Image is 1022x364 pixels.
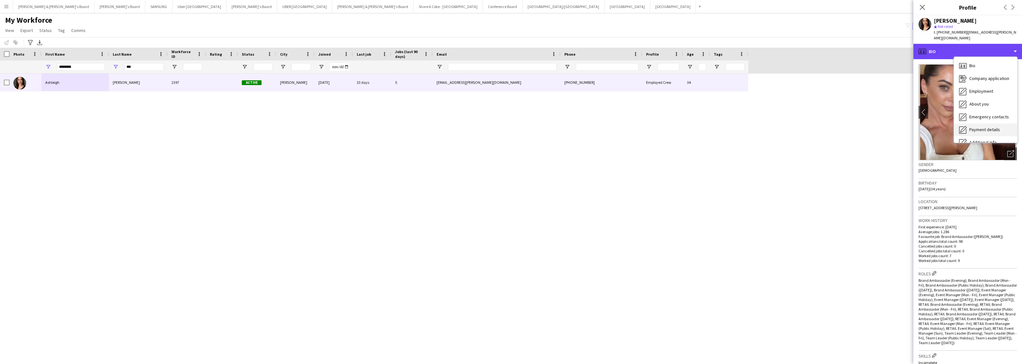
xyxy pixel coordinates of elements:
[332,0,414,13] button: [PERSON_NAME] & [PERSON_NAME]'s Board
[276,74,315,91] div: [PERSON_NAME]
[95,0,145,13] button: [PERSON_NAME]'s Board
[646,52,659,57] span: Profile
[646,64,652,70] button: Open Filter Menu
[954,59,1017,72] div: Bio
[954,85,1017,98] div: Employment
[172,49,194,59] span: Workforce ID
[45,64,51,70] button: Open Filter Menu
[650,0,696,13] button: [GEOGRAPHIC_DATA]
[45,52,65,57] span: First Name
[57,63,105,71] input: First Name Filter Input
[414,0,483,13] button: Share A Coke - [GEOGRAPHIC_DATA]
[954,98,1017,111] div: About you
[315,74,353,91] div: [DATE]
[564,52,576,57] span: Phone
[395,49,421,59] span: Jobs (last 90 days)
[18,26,35,35] a: Export
[954,111,1017,123] div: Emergency contacts
[919,249,1017,253] p: Cancelled jobs total count: 0
[113,52,132,57] span: Last Name
[725,63,744,71] input: Tags Filter Input
[20,28,33,33] span: Export
[919,180,1017,186] h3: Birthday
[1004,147,1017,160] div: Open photos pop-in
[145,0,172,13] button: SAMSUNG
[919,229,1017,234] p: Average jobs: 1.286
[242,80,262,85] span: Active
[919,234,1017,239] p: Favourite job: Brand Ambassador ([PERSON_NAME])
[919,225,1017,229] p: First experience: [DATE]
[919,244,1017,249] p: Cancelled jobs count: 0
[330,63,349,71] input: Joined Filter Input
[5,28,14,33] span: View
[969,101,989,107] span: About you
[605,0,650,13] button: [GEOGRAPHIC_DATA]
[913,44,1022,59] div: Bio
[391,74,433,91] div: 5
[954,123,1017,136] div: Payment details
[5,15,52,25] span: My Workforce
[919,258,1017,263] p: Worked jobs total count: 9
[919,168,957,173] span: [DEMOGRAPHIC_DATA]
[919,278,1017,345] span: Brand Ambassador (Evening), Brand Ambassador (Mon - Fri), Brand Ambassador (Public Holiday), Bran...
[938,24,953,29] span: Not rated
[969,114,1009,120] span: Emergency contacts
[576,63,638,71] input: Phone Filter Input
[448,63,557,71] input: Email Filter Input
[71,28,86,33] span: Comms
[27,39,34,46] app-action-btn: Advanced filters
[172,0,226,13] button: Uber [GEOGRAPHIC_DATA]
[13,52,24,57] span: Photo
[37,26,54,35] a: Status
[919,218,1017,223] h3: Work history
[437,64,442,70] button: Open Filter Menu
[969,139,997,145] span: Additional info
[969,127,1000,132] span: Payment details
[183,63,202,71] input: Workforce ID Filter Input
[280,52,287,57] span: City
[56,26,67,35] a: Tag
[172,64,177,70] button: Open Filter Menu
[919,270,1017,277] h3: Roles
[642,74,683,91] div: Employed Crew
[357,52,371,57] span: Last job
[913,3,1022,12] h3: Profile
[658,63,679,71] input: Profile Filter Input
[561,74,642,91] div: [PHONE_NUMBER]
[39,28,52,33] span: Status
[242,52,254,57] span: Status
[210,52,222,57] span: Rating
[687,52,694,57] span: Age
[954,136,1017,149] div: Additional info
[226,0,277,13] button: [PERSON_NAME]'s Board
[919,199,1017,204] h3: Location
[253,63,272,71] input: Status Filter Input
[919,162,1017,167] h3: Gender
[522,0,605,13] button: [GEOGRAPHIC_DATA]/[GEOGRAPHIC_DATA]
[437,52,447,57] span: Email
[318,52,331,57] span: Joined
[934,18,977,24] div: [PERSON_NAME]
[483,0,522,13] button: Conference Board
[58,28,65,33] span: Tag
[113,64,118,70] button: Open Filter Menu
[683,74,710,91] div: 34
[919,64,1017,160] img: Crew avatar or photo
[168,74,206,91] div: 2397
[919,205,977,210] span: [STREET_ADDRESS][PERSON_NAME]
[919,186,946,191] span: [DATE] (34 years)
[3,26,17,35] a: View
[242,64,248,70] button: Open Filter Menu
[124,63,164,71] input: Last Name Filter Input
[433,74,561,91] div: [EMAIL_ADDRESS][PERSON_NAME][DOMAIN_NAME]
[934,30,967,35] span: t. [PHONE_NUMBER]
[69,26,88,35] a: Comms
[919,253,1017,258] p: Worked jobs count: 7
[919,352,1017,359] h3: Skills
[353,74,391,91] div: 33 days
[687,64,693,70] button: Open Filter Menu
[36,39,43,46] app-action-btn: Export XLSX
[698,63,706,71] input: Age Filter Input
[934,30,1016,40] span: | [EMAIL_ADDRESS][PERSON_NAME][DOMAIN_NAME]
[13,0,95,13] button: [PERSON_NAME] & [PERSON_NAME]'s Board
